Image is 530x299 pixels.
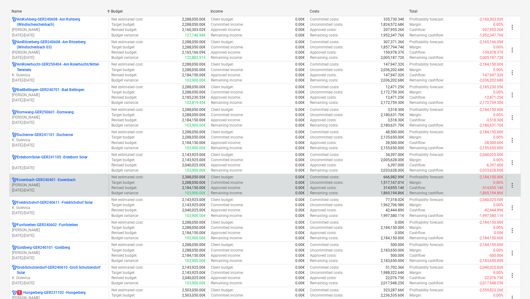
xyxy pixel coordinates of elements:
p: AmRitzerberg-GER240608 - Am Ritzerberg (Windischenbach 03) [17,40,106,50]
p: 2,143,925.00€ [182,152,206,157]
p: 103,900.00€ [185,123,206,128]
div: AmRolerhocht-GER250404 -Am Rolerhocht/Nittel-TemmelsK. Gulevica[DATE]-[DATE] [12,62,106,83]
p: Profitability forecast : [409,152,444,157]
p: Profitability forecast : [409,62,444,67]
p: K. Gulevica [12,205,106,210]
p: 0.00€ [295,22,305,27]
p: -2,165,166.09€ [479,40,503,45]
p: 0.00€ [295,85,305,90]
p: Approved costs : [310,50,337,55]
p: Budget variance : [111,78,139,83]
p: [DATE] - [DATE] [12,255,106,261]
p: 0.00€ [295,140,305,146]
p: 2,040,025.00€ [182,163,206,168]
p: 307,371.36€ [383,40,404,45]
p: Target budget : [111,22,135,27]
p: -2,155,650.00€ [479,146,503,151]
p: 2,143,925.00€ [182,157,206,163]
p: 12,471.25€ [386,95,404,100]
span: more_vert [509,137,516,144]
p: 0.00% [493,135,503,140]
p: [DATE] - [DATE] [12,78,106,83]
p: 2,185,230.55€ [182,95,206,100]
p: Cashflow : [409,118,426,123]
div: ErdebornSolar-GER241105 -Erdeborn Solar-[DATE]-[DATE] [12,155,106,170]
p: 0.00€ [295,146,305,151]
p: - [12,160,106,165]
p: [DATE] - [DATE] [12,33,106,38]
p: 0.00€ [295,62,305,67]
div: Project has multi currencies enabled [12,200,17,205]
p: 1,824,572.68€ [381,22,404,27]
p: -207,955.26€ [482,27,503,32]
p: Margin : [409,90,422,95]
p: Budget variance : [111,100,139,105]
p: -2,184,150.00€ [479,107,503,112]
p: [PERSON_NAME] [12,93,106,98]
p: 2,288,050.00€ [182,130,206,135]
p: Client budget : [211,62,234,67]
p: 102,819.45€ [185,100,206,105]
p: [PERSON_NAME] [12,115,106,120]
p: Cashflow : [409,73,426,78]
div: Income [211,9,305,13]
p: Margin : [409,67,422,73]
p: -2,036,202.68€ [479,78,503,83]
p: Cashflow : [409,50,426,55]
p: 2,036,202.68€ [381,78,404,83]
p: 0.00% [493,157,503,163]
div: Costs [310,9,404,13]
div: GrobSchulzendorf-GER240610 -GroS Schulzendorf SolarK. Gulevica[DATE]-[DATE] [12,265,106,286]
p: Margin : [409,22,422,27]
p: Committed income : [211,112,244,118]
p: 2,184,150.00€ [182,140,206,146]
p: Remaining income : [211,33,243,38]
p: 2,184,150.00€ [182,73,206,78]
p: Revised budget : [111,50,137,55]
p: Revised budget : [111,163,137,168]
div: BadBellingen-GER240701 -Bad Bellingen[PERSON_NAME][DATE]-[DATE] [12,87,106,103]
div: Project has multi currencies enabled [12,62,17,72]
p: 2,288,050.00€ [182,62,206,67]
p: 0.00€ [295,17,305,22]
p: Remaining income : [211,100,243,105]
p: 0.00% [493,90,503,95]
p: Uncommitted costs : [310,112,343,118]
div: Essenbach-GER240401 -Essenbach[PERSON_NAME][DATE]-[DATE] [12,177,106,193]
p: Client budget : [211,17,234,22]
p: Target budget : [111,67,135,73]
p: 2,288,050.00€ [182,112,206,118]
p: -2,160,303.02€ [479,17,503,22]
p: 2,135,650.00€ [381,135,404,140]
p: Budget variance : [111,123,139,128]
p: Uncommitted costs : [310,157,343,163]
div: Project has multi currencies enabled [12,87,17,93]
p: Remaining costs : [310,55,338,60]
div: Name [12,9,106,13]
p: K. Gulevica [12,73,106,78]
p: 2,172,759.30€ [381,90,404,95]
p: 0.00€ [295,118,305,123]
span: more_vert [509,227,516,234]
p: Ducherow-GER241101 - Ducherow [17,132,73,138]
p: 0.00€ [295,40,305,45]
p: Profitability forecast : [409,40,444,45]
span: more_vert [509,182,516,189]
p: Committed costs : [310,17,339,22]
p: K. Gulevica [12,138,106,143]
p: Target budget : [111,90,135,95]
p: Budget variance : [111,168,139,173]
p: ErdebornSolar-GER241105 - Erdeborn Solar [17,155,88,160]
p: Remaining income : [211,146,243,151]
p: Net estimated cost : [111,85,144,90]
p: Committed costs : [310,107,339,112]
p: 3,518.30€ [388,118,404,123]
p: Committed costs : [310,130,339,135]
p: Remaining income : [211,78,243,83]
p: Net estimated cost : [111,107,144,112]
p: Profitability forecast : [409,85,444,90]
p: [DATE] - [DATE] [12,281,106,286]
p: [DATE] - [DATE] [12,165,106,171]
div: Project has multi currencies enabled [12,245,17,250]
p: 1,857,794.74€ [381,45,404,50]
